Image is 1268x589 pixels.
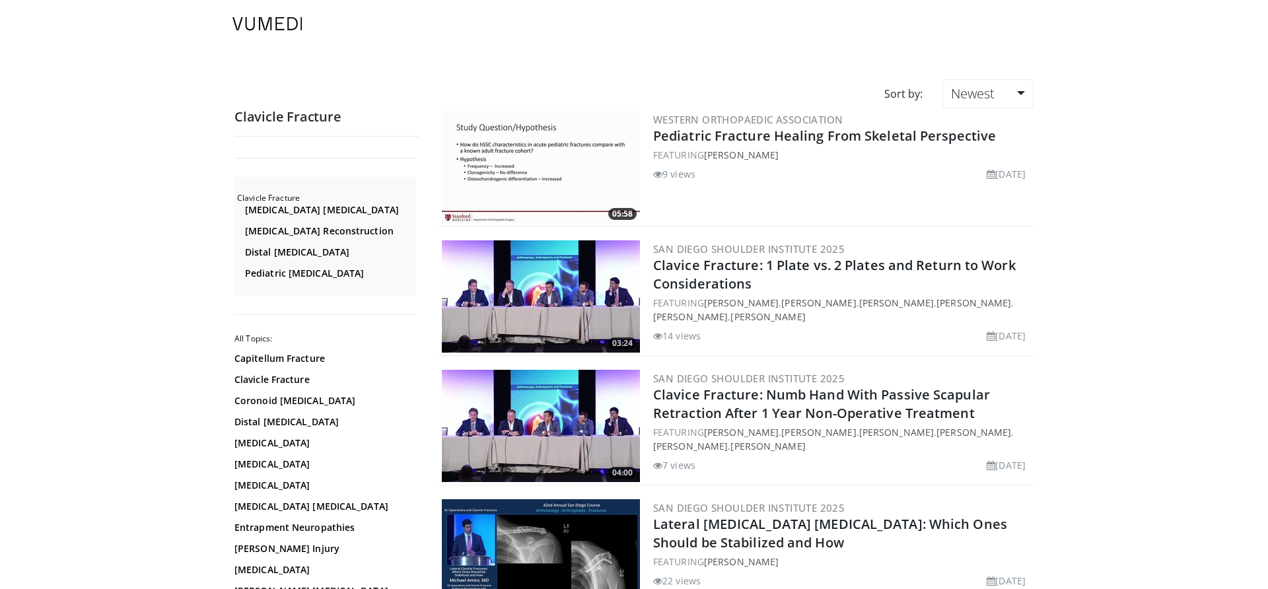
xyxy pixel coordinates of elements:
a: [PERSON_NAME] [730,310,805,323]
a: [MEDICAL_DATA] [234,458,413,471]
a: [PERSON_NAME] [653,440,728,452]
h2: Clavicle Fracture [234,108,419,125]
li: [DATE] [987,329,1026,343]
img: dd388e6d-4c55-46bc-88fa-d80e2d2c6bfa.300x170_q85_crop-smart_upscale.jpg [442,111,640,223]
a: [MEDICAL_DATA] Reconstruction [245,225,413,238]
a: [PERSON_NAME] [781,296,856,309]
h2: Clavicle Fracture [237,193,416,203]
a: Distal [MEDICAL_DATA] [245,246,413,259]
a: [MEDICAL_DATA] [MEDICAL_DATA] [234,500,413,513]
a: Western Orthopaedic Association [653,113,843,126]
h2: All Topics: [234,333,416,344]
a: Pediatric Fracture Healing From Skeletal Perspective [653,127,996,145]
a: [PERSON_NAME] [859,426,934,438]
a: Newest [942,79,1034,108]
a: [PERSON_NAME] [730,440,805,452]
a: Coronoid [MEDICAL_DATA] [234,394,413,407]
a: Lateral [MEDICAL_DATA] [MEDICAL_DATA]: Which Ones Should be Stabilized and How [653,515,1007,551]
a: [PERSON_NAME] [704,296,779,309]
img: d85dd12c-6b50-4460-ad0e-2a349bedf35e.300x170_q85_crop-smart_upscale.jpg [442,370,640,482]
a: San Diego Shoulder Institute 2025 [653,372,845,385]
a: Entrapment Neuropathies [234,521,413,534]
a: [PERSON_NAME] [653,310,728,323]
a: [MEDICAL_DATA] [234,479,413,492]
a: [PERSON_NAME] [936,426,1011,438]
li: 9 views [653,167,695,181]
a: Distal [MEDICAL_DATA] [234,415,413,429]
a: 05:58 [442,111,640,223]
div: FEATURING [653,555,1031,569]
a: [PERSON_NAME] [936,296,1011,309]
a: [PERSON_NAME] [781,426,856,438]
span: 05:58 [608,208,637,220]
div: FEATURING , , , , , [653,425,1031,453]
a: Pediatric [MEDICAL_DATA] [245,267,413,280]
span: 04:00 [608,467,637,479]
span: 03:24 [608,337,637,349]
li: [DATE] [987,167,1026,181]
li: 22 views [653,574,701,588]
div: Sort by: [874,79,933,108]
a: [PERSON_NAME] [704,426,779,438]
a: Clavice Fracture: Numb Hand With Passive Scapular Retraction After 1 Year Non-Operative Treatment [653,386,990,422]
a: [PERSON_NAME] [704,149,779,161]
li: [DATE] [987,458,1026,472]
a: [MEDICAL_DATA] [234,563,413,576]
span: Newest [951,85,995,102]
a: [PERSON_NAME] [704,555,779,568]
div: FEATURING , , , , , [653,296,1031,324]
a: Capitellum Fracture [234,352,413,365]
a: San Diego Shoulder Institute 2025 [653,242,845,256]
li: 7 views [653,458,695,472]
a: San Diego Shoulder Institute 2025 [653,501,845,514]
a: [MEDICAL_DATA] [234,436,413,450]
a: 04:00 [442,370,640,482]
a: Clavice Fracture: 1 Plate vs. 2 Plates and Return to Work Considerations [653,256,1016,293]
img: VuMedi Logo [232,17,302,30]
a: [PERSON_NAME] Injury [234,542,413,555]
img: 39fd10ba-85e2-4726-a43f-0e92374df7c9.300x170_q85_crop-smart_upscale.jpg [442,240,640,353]
a: [PERSON_NAME] [859,296,934,309]
a: [MEDICAL_DATA] [MEDICAL_DATA] [245,203,413,217]
li: [DATE] [987,574,1026,588]
div: FEATURING [653,148,1031,162]
a: 03:24 [442,240,640,353]
a: Clavicle Fracture [234,373,413,386]
li: 14 views [653,329,701,343]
